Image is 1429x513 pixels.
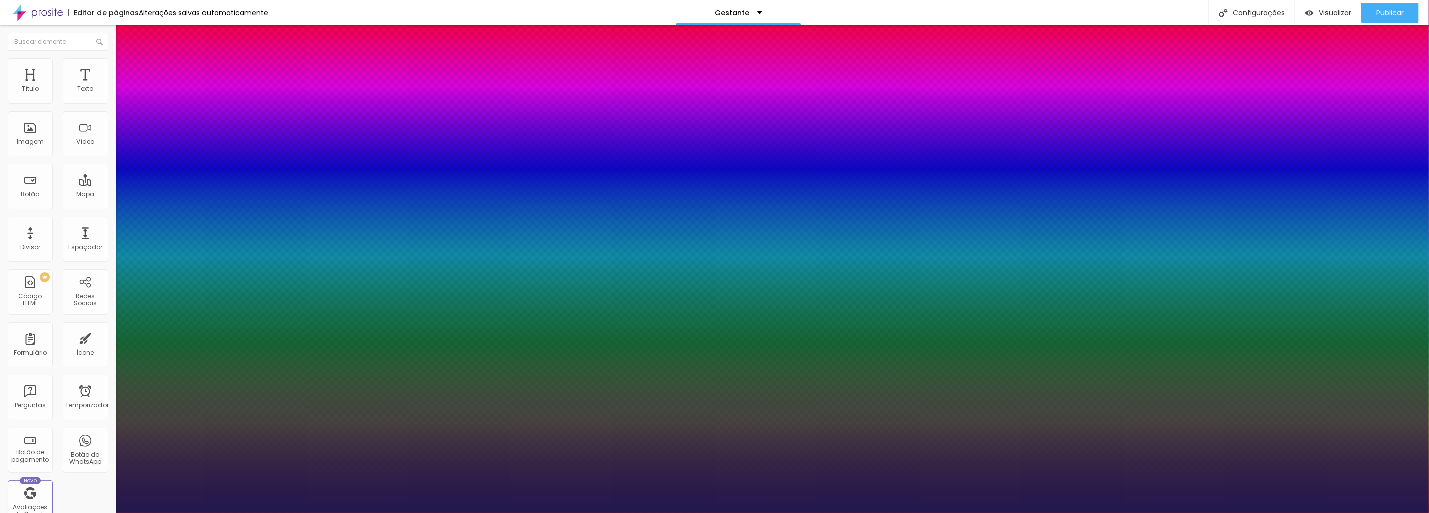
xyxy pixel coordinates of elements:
[19,292,42,307] font: Código HTML
[24,478,37,484] font: Novo
[1295,3,1361,23] button: Visualizar
[1361,3,1419,23] button: Publicar
[20,243,40,251] font: Divisor
[1376,8,1404,18] font: Publicar
[8,33,108,51] input: Buscar elemento
[21,190,40,198] font: Botão
[1305,9,1314,17] img: view-1.svg
[1219,9,1228,17] img: Ícone
[17,137,44,146] font: Imagem
[76,137,94,146] font: Vídeo
[715,8,750,18] font: Gestante
[77,348,94,357] font: Ícone
[1319,8,1351,18] font: Visualizar
[1233,8,1285,18] font: Configurações
[74,8,139,18] font: Editor de páginas
[22,84,39,93] font: Título
[76,190,94,198] font: Mapa
[68,243,103,251] font: Espaçador
[15,401,46,409] font: Perguntas
[14,348,47,357] font: Formulário
[96,39,103,45] img: Ícone
[74,292,97,307] font: Redes Sociais
[77,84,93,93] font: Texto
[139,8,268,18] font: Alterações salvas automaticamente
[69,450,101,466] font: Botão do WhatsApp
[65,401,109,409] font: Temporizador
[12,448,49,463] font: Botão de pagamento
